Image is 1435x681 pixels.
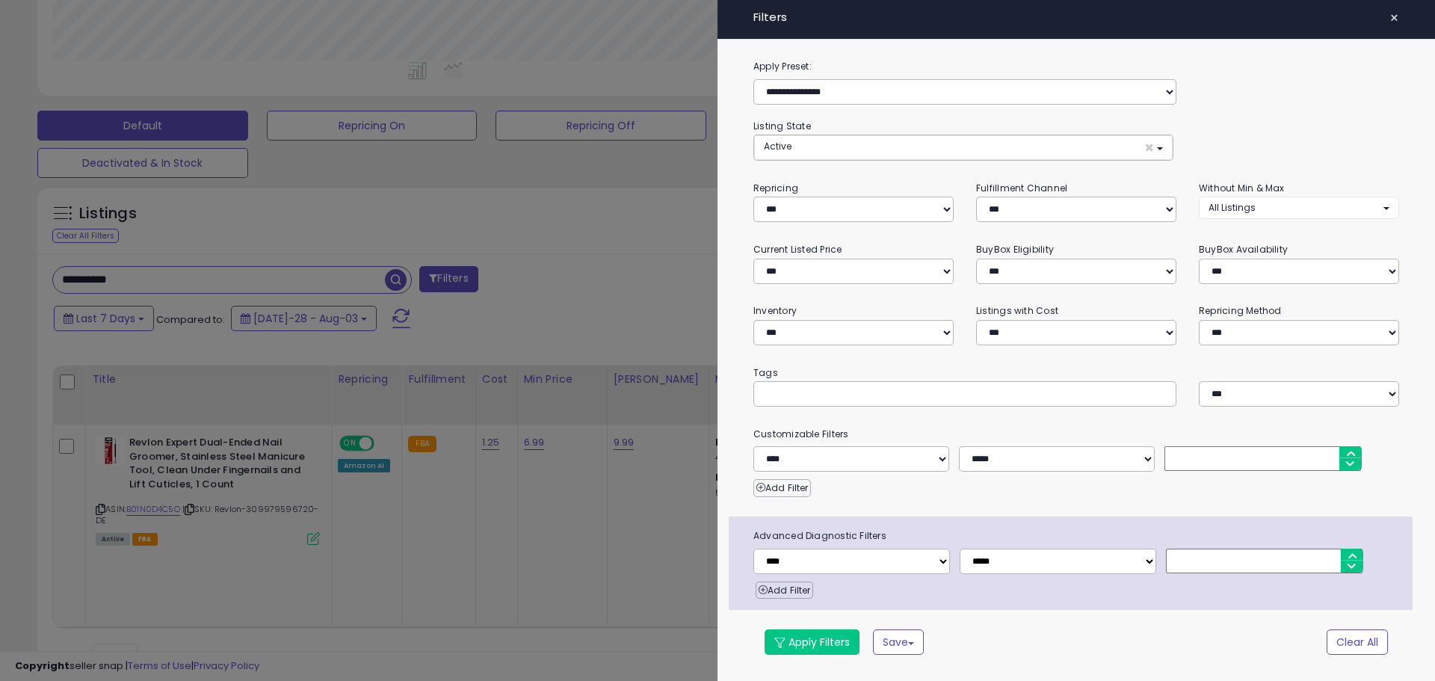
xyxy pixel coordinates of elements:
[1383,7,1405,28] button: ×
[753,182,798,194] small: Repricing
[1144,140,1154,155] span: ×
[1199,304,1282,317] small: Repricing Method
[753,120,811,132] small: Listing State
[976,304,1058,317] small: Listings with Cost
[873,629,924,655] button: Save
[753,304,797,317] small: Inventory
[764,140,791,152] span: Active
[1199,197,1399,218] button: All Listings
[742,58,1410,75] label: Apply Preset:
[976,243,1054,256] small: BuyBox Eligibility
[1199,243,1288,256] small: BuyBox Availability
[765,629,860,655] button: Apply Filters
[753,11,1399,24] h4: Filters
[742,528,1413,544] span: Advanced Diagnostic Filters
[1209,201,1256,214] span: All Listings
[756,582,813,600] button: Add Filter
[976,182,1067,194] small: Fulfillment Channel
[1389,7,1399,28] span: ×
[742,365,1410,381] small: Tags
[753,243,842,256] small: Current Listed Price
[753,479,811,497] button: Add Filter
[1199,182,1285,194] small: Without Min & Max
[754,135,1173,160] button: Active ×
[742,426,1410,443] small: Customizable Filters
[1327,629,1388,655] button: Clear All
